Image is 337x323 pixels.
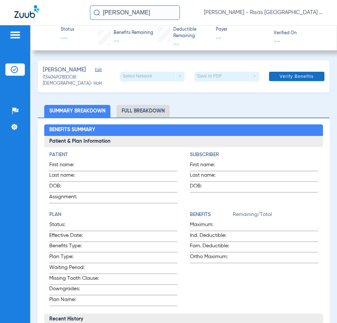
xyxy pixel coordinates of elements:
span: Ind. Deductible: [190,232,233,242]
span: Remaining/Total [233,211,318,221]
span: Plan Name: [49,296,102,306]
span: Last name: [49,172,85,181]
span: -- [173,41,179,47]
span: Waiting Period: [49,264,102,274]
span: Benefits Remaining [114,30,153,36]
span: First name: [190,161,225,171]
h4: Plan [49,211,177,218]
span: Payer [216,27,268,33]
span: Verified On [274,30,325,37]
span: Assignment: [49,193,85,203]
span: Effective Date: [49,232,102,242]
iframe: Chat Widget [301,288,337,323]
span: [PERSON_NAME] [43,66,86,75]
h4: Subscriber [190,151,318,159]
span: -- [61,34,74,43]
span: Missing Tooth Clause: [49,275,102,284]
span: Benefits Type: [49,242,102,252]
span: DOB: [49,182,85,192]
span: DOB: [190,182,225,192]
span: Deductible Remaining [173,27,209,39]
li: Full Breakdown [117,105,170,118]
h2: Benefits Summary [44,124,323,136]
span: -- [274,37,280,45]
h3: Patient & Plan Information [44,136,323,147]
span: Status: [49,221,102,231]
img: Search Icon [94,9,100,16]
span: Verify Benefits [279,74,314,79]
span: (134049018) DOB: [DEMOGRAPHIC_DATA] - HoH [43,75,120,87]
h4: Patient [49,151,177,159]
app-breakdown-title: Benefits [190,211,233,221]
img: Zuub Logo [14,5,39,18]
span: Edit [95,67,101,74]
span: -- [114,38,119,44]
span: Last name: [190,172,225,181]
span: Fam. Deductible: [190,242,233,252]
span: Maximum: [190,221,233,231]
span: Status [61,27,74,33]
img: hamburger-icon [9,31,21,39]
span: [PERSON_NAME] - Risas [GEOGRAPHIC_DATA] General [204,9,323,16]
span: Downgrades: [49,285,102,295]
span: Ortho Maximum: [190,253,233,263]
span: -- [216,34,268,43]
span: First name: [49,161,85,171]
button: Verify Benefits [269,72,324,81]
li: Summary Breakdown [44,105,110,118]
span: Plan Type: [49,253,102,263]
h4: Benefits [190,211,233,218]
input: Search for patients [90,5,180,20]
